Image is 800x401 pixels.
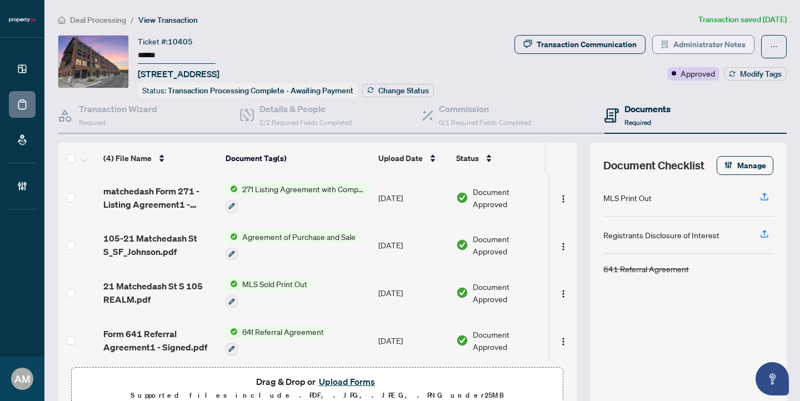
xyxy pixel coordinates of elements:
img: Document Status [456,192,468,204]
button: Status IconAgreement of Purchase and Sale [226,230,360,260]
span: 10405 [168,37,193,47]
article: Transaction saved [DATE] [698,13,787,26]
button: Logo [554,332,572,349]
span: Change Status [378,87,429,94]
span: Form 641 Referral Agreement1 - Signed.pdf [103,327,217,354]
span: MLS Sold Print Out [238,278,312,290]
button: Upload Forms [316,374,378,389]
img: logo [9,17,36,23]
span: home [58,16,66,24]
span: Administrator Notes [673,36,746,53]
button: Change Status [362,84,434,97]
td: [PERSON_NAME] [546,174,629,222]
h4: Transaction Wizard [79,102,157,116]
span: AM [14,371,30,387]
div: Ticket #: [138,35,193,48]
span: View Transaction [138,15,198,25]
div: Registrants Disclosure of Interest [603,229,719,241]
h4: Details & People [259,102,352,116]
span: Document Checklist [603,158,704,173]
span: matchedash Form 271 - Listing Agreement1 - Signed.pdf [103,184,217,211]
h4: Commission [439,102,531,116]
span: Agreement of Purchase and Sale [238,230,360,243]
button: Logo [554,236,572,254]
td: [DATE] [374,269,452,317]
th: Status [452,143,546,174]
td: [DATE] [374,317,452,364]
th: Document Tag(s) [221,143,374,174]
span: Drag & Drop or [256,374,378,389]
div: MLS Print Out [603,192,652,204]
span: Status [456,152,479,164]
img: Status Icon [226,278,238,290]
li: / [131,13,134,26]
img: Document Status [456,334,468,347]
span: (4) File Name [103,152,152,164]
button: Logo [554,284,572,302]
button: Administrator Notes [652,35,754,54]
td: [PERSON_NAME] [546,317,629,364]
th: (4) File Name [99,143,221,174]
span: solution [661,41,669,48]
button: Modify Tags [724,67,787,81]
img: Status Icon [226,325,238,338]
button: Transaction Communication [514,35,646,54]
td: [DATE] [374,222,452,269]
span: Document Approved [473,280,542,305]
td: [PERSON_NAME] [546,222,629,269]
img: Status Icon [226,183,238,195]
img: Logo [559,337,568,346]
span: Modify Tags [740,70,782,78]
span: Document Approved [473,328,542,353]
button: Status Icon271 Listing Agreement with Company Schedule A [226,183,369,213]
td: [PERSON_NAME] [546,269,629,317]
img: Status Icon [226,230,238,243]
td: [DATE] [374,174,452,222]
span: Document Approved [473,186,542,210]
span: Transaction Processing Complete - Awaiting Payment [168,86,353,96]
span: 21 Matchedash St S 105 REALM.pdf [103,279,217,306]
img: Document Status [456,287,468,299]
img: Logo [559,194,568,203]
img: IMG-S12336116_1.jpg [58,36,128,88]
span: [STREET_ADDRESS] [138,67,219,81]
button: Open asap [756,362,789,395]
button: Status IconMLS Sold Print Out [226,278,312,308]
span: 641 Referral Agreement [238,325,328,338]
span: Upload Date [378,152,423,164]
span: 105-21 Matchedash St S_SF_Johnson.pdf [103,232,217,258]
th: Upload Date [374,143,452,174]
button: Manage [717,156,773,175]
h4: Documents [624,102,671,116]
span: ellipsis [770,43,778,51]
span: 271 Listing Agreement with Company Schedule A [238,183,369,195]
span: Manage [737,157,766,174]
div: 641 Referral Agreement [603,263,689,275]
div: Status: [138,83,358,98]
img: Logo [559,242,568,251]
img: Logo [559,289,568,298]
span: Required [624,118,651,127]
span: Required [79,118,106,127]
span: Approved [681,67,715,79]
button: Logo [554,189,572,207]
span: 2/2 Required Fields Completed [259,118,352,127]
div: Transaction Communication [537,36,637,53]
span: Deal Processing [70,15,126,25]
span: 0/1 Required Fields Completed [439,118,531,127]
button: Status Icon641 Referral Agreement [226,325,328,355]
span: Document Approved [473,233,542,257]
img: Document Status [456,239,468,251]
